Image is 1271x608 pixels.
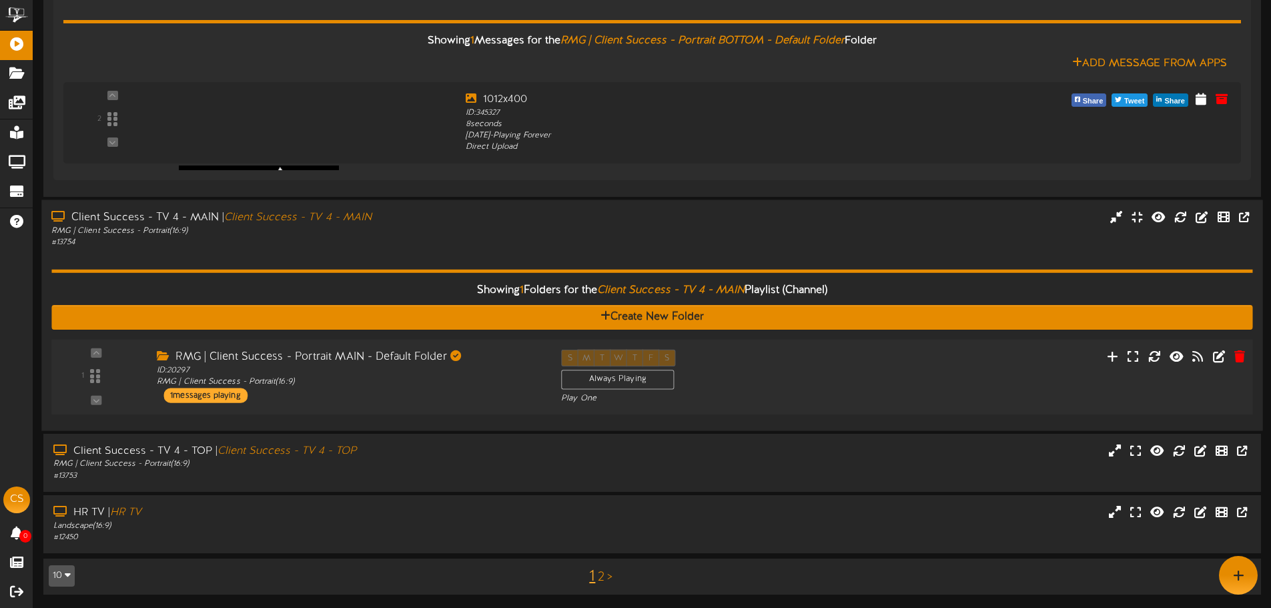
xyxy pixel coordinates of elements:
div: RMG | Client Success - Portrait MAIN - Default Folder [157,349,541,364]
button: Share [1072,93,1107,107]
div: 1012x400 [466,92,936,107]
div: Play One [561,392,844,404]
div: # 13754 [51,236,540,248]
div: HR TV | [53,505,540,521]
a: 2 [598,570,604,585]
span: 1 [470,35,474,47]
span: Share [1162,94,1188,109]
div: ID: 345327 8 seconds [466,107,936,130]
button: Share [1153,93,1188,107]
button: Create New Folder [51,304,1252,329]
div: [DATE] - Playing Forever [466,130,936,141]
a: 1 [589,568,595,585]
div: Landscape ( 16:9 ) [53,521,540,532]
div: Direct Upload [466,141,936,153]
div: ID: 20297 RMG | Client Success - Portrait ( 16:9 ) [157,364,541,388]
span: Share [1080,94,1106,109]
span: Tweet [1122,94,1147,109]
button: Tweet [1112,93,1148,107]
i: Client Success - TV 4 - MAIN [224,211,372,223]
div: # 12450 [53,532,540,543]
div: Showing Folders for the Playlist (Channel) [41,276,1262,304]
div: RMG | Client Success - Portrait ( 16:9 ) [51,225,540,236]
button: Add Message From Apps [1068,55,1231,72]
a: > [607,570,612,585]
img: 15a42d73-477a-4e52-9e38-7371896d6ad9.jpg [179,166,339,229]
span: 0 [19,530,31,543]
div: # 13753 [53,471,540,482]
i: RMG | Client Success - Portrait BOTTOM - Default Folder [560,35,845,47]
div: Client Success - TV 4 - MAIN | [51,210,540,225]
i: Client Success - TV 4 - TOP [218,445,356,457]
div: Showing Messages for the Folder [53,27,1251,55]
button: 10 [49,565,75,587]
div: Client Success - TV 4 - TOP | [53,444,540,459]
div: 1 messages playing [163,388,248,402]
div: RMG | Client Success - Portrait ( 16:9 ) [53,459,540,470]
span: 1 [520,284,524,296]
i: HR TV [110,507,141,519]
div: Always Playing [561,369,674,389]
i: Client Success - TV 4 - MAIN [597,284,745,296]
div: CS [3,487,30,513]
